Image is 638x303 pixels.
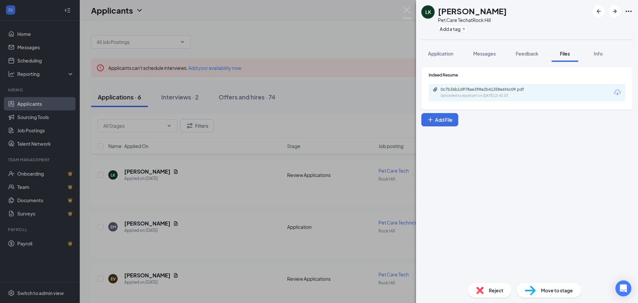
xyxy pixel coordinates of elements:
[516,51,538,57] span: Feedback
[441,87,534,92] div: 0c7b36b1d978ae398e2b41358e6f6c09.pdf
[462,27,466,31] svg: Plus
[473,51,496,57] span: Messages
[615,280,631,296] div: Open Intercom Messenger
[438,17,507,23] div: Pet Care Tech at Rock Hill
[441,93,540,98] div: Uploaded by applicant on [DATE] 15:41:03
[595,7,603,15] svg: ArrowLeftNew
[433,87,438,92] svg: Paperclip
[438,25,468,32] button: PlusAdd a tag
[489,287,503,294] span: Reject
[541,287,573,294] span: Move to stage
[560,51,570,57] span: Files
[433,87,540,98] a: Paperclip0c7b36b1d978ae398e2b41358e6f6c09.pdfUploaded by applicant on [DATE] 15:41:03
[609,5,621,17] button: ArrowRight
[613,88,621,96] svg: Download
[425,9,431,15] div: LK
[429,72,625,78] div: Indeed Resume
[594,51,603,57] span: Info
[421,113,458,126] button: Add FilePlus
[611,7,619,15] svg: ArrowRight
[428,51,453,57] span: Application
[625,7,633,15] svg: Ellipses
[427,116,434,123] svg: Plus
[593,5,605,17] button: ArrowLeftNew
[438,5,507,17] h1: [PERSON_NAME]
